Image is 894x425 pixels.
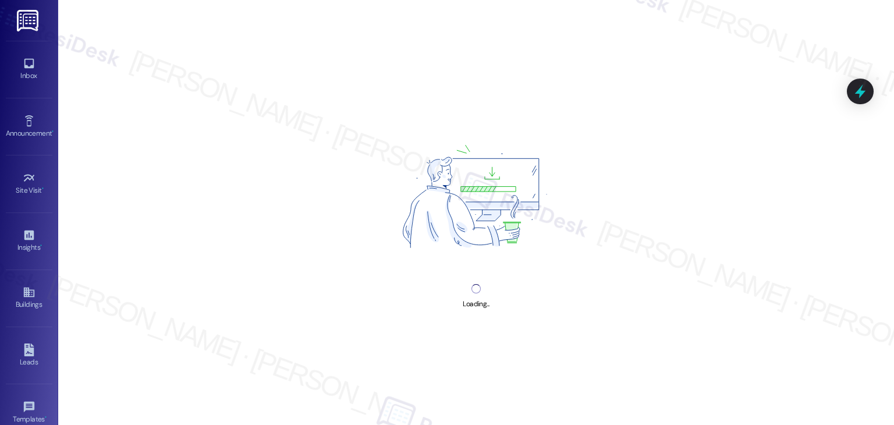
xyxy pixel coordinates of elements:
a: Leads [6,340,52,371]
span: • [40,242,42,250]
a: Insights • [6,225,52,257]
span: • [45,413,47,422]
a: Buildings [6,282,52,314]
span: • [52,127,54,136]
div: Loading... [463,298,489,310]
span: • [42,185,44,193]
img: ResiDesk Logo [17,10,41,31]
a: Site Visit • [6,168,52,200]
a: Inbox [6,54,52,85]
